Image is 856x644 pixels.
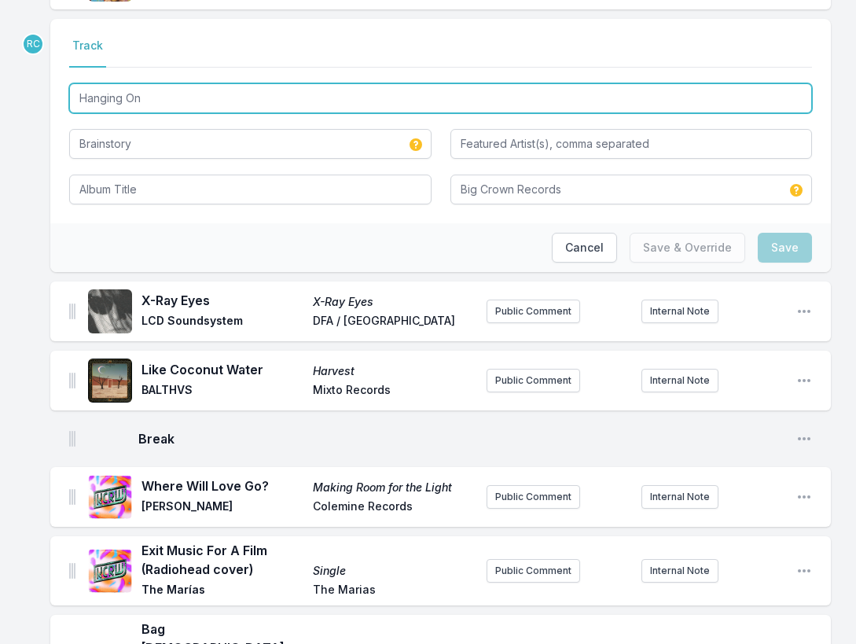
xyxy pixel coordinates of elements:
button: Open playlist item options [796,489,812,505]
input: Track Title [69,83,812,113]
button: Internal Note [641,559,718,583]
span: Harvest [313,363,475,379]
button: Track [69,38,106,68]
span: Where Will Love Go? [141,477,303,495]
img: Making Room for the Light [88,475,132,519]
img: Drag Handle [69,431,75,447]
span: Like Coconut Water [141,360,303,379]
button: Internal Note [641,300,718,323]
button: Open playlist item options [796,373,812,388]
span: BALTHVS [141,382,303,401]
span: Break [138,429,784,448]
button: Public Comment [487,485,580,509]
button: Public Comment [487,559,580,583]
button: Open playlist item options [796,563,812,579]
span: Exit Music For A Film (Radiohead cover) [141,541,303,579]
span: Colemine Records [313,499,475,517]
button: Save [758,233,812,263]
img: X-Ray Eyes [88,289,132,333]
img: Drag Handle [69,563,75,579]
span: Mixto Records [313,382,475,401]
span: Single [313,563,475,579]
button: Internal Note [641,485,718,509]
img: Single [88,549,132,593]
input: Artist [69,129,432,159]
p: Rocio Contreras [22,33,44,55]
input: Record Label [450,175,813,204]
img: Drag Handle [69,373,75,388]
span: DFA / [GEOGRAPHIC_DATA] [313,313,475,332]
button: Open playlist item options [796,304,812,319]
span: [PERSON_NAME] [141,499,303,517]
img: Drag Handle [69,489,75,505]
span: X-Ray Eyes [313,294,475,310]
span: LCD Soundsystem [141,313,303,332]
button: Open playlist item options [796,431,812,447]
span: Making Room for the Light [313,480,475,495]
button: Public Comment [487,300,580,323]
span: The Marias [313,582,475,601]
img: Drag Handle [69,304,75,319]
img: Harvest [88,359,132,403]
button: Save & Override [630,233,745,263]
button: Public Comment [487,369,580,392]
input: Featured Artist(s), comma separated [450,129,813,159]
input: Album Title [69,175,432,204]
button: Cancel [552,233,617,263]
span: X-Ray Eyes [141,291,303,310]
button: Internal Note [641,369,718,392]
span: The Marías [141,582,303,601]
